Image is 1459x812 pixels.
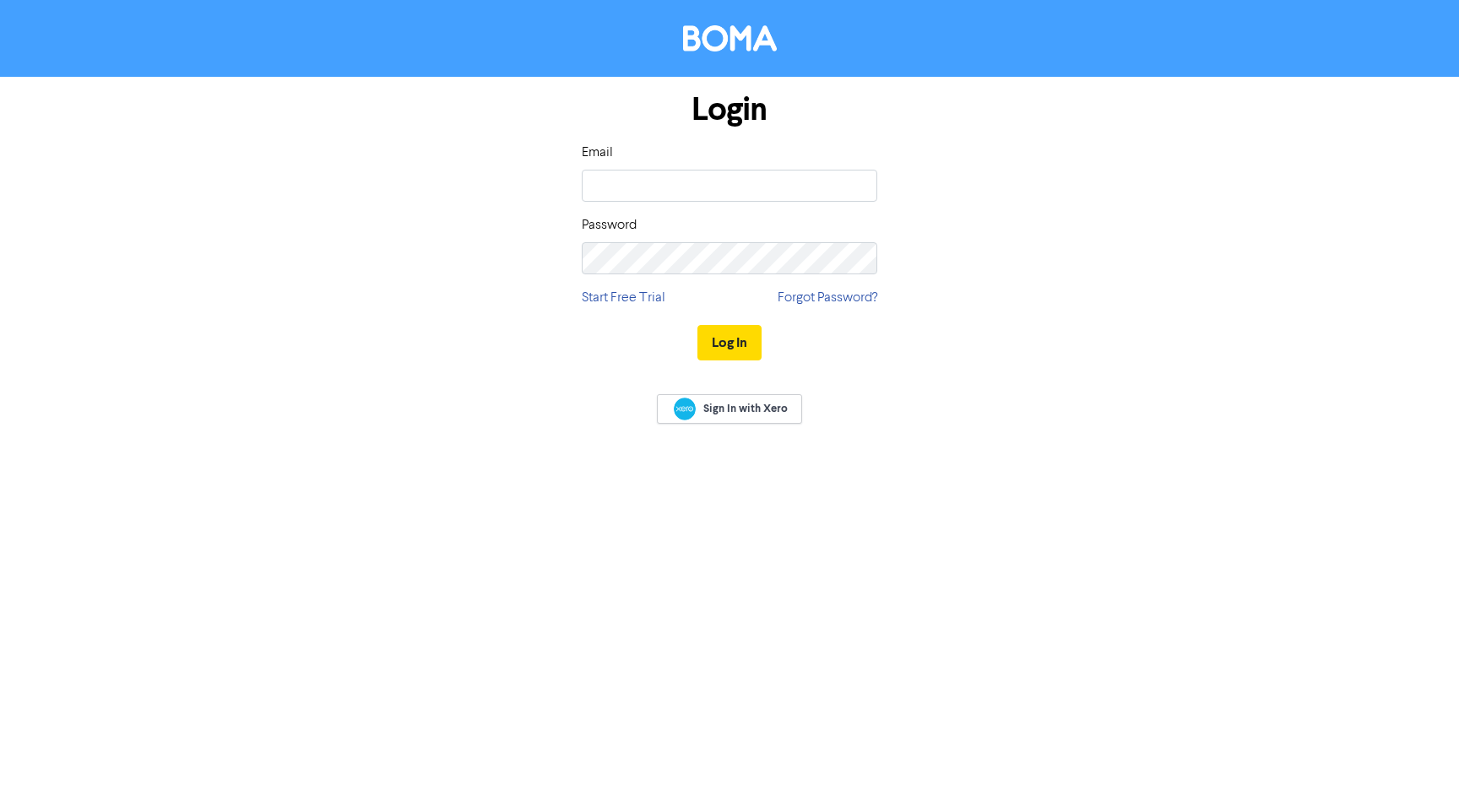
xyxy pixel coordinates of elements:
label: Email [582,143,613,163]
span: Sign In with Xero [703,401,788,416]
a: Start Free Trial [582,288,665,308]
label: Password [582,215,637,235]
a: Forgot Password? [778,288,877,308]
img: BOMA Logo [683,25,777,51]
img: Xero logo [674,398,696,420]
h1: Login [582,90,877,129]
button: Log In [697,325,762,360]
a: Sign In with Xero [657,394,802,424]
